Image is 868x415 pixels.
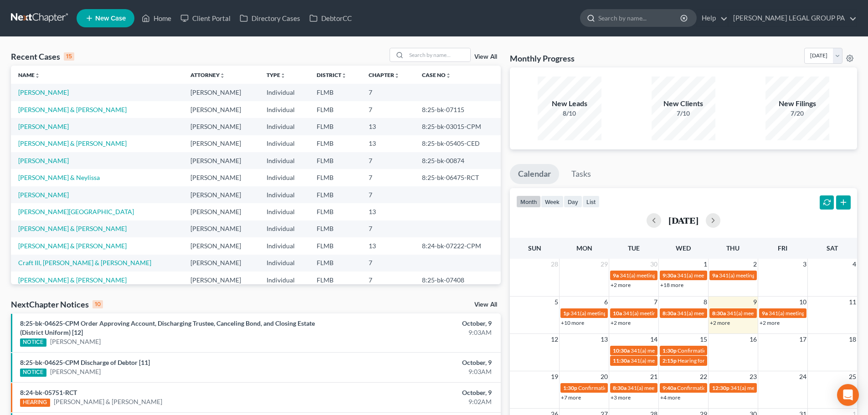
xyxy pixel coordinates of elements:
span: 9a [613,272,619,279]
span: 9a [762,310,768,317]
td: 13 [361,118,415,135]
a: View All [474,302,497,308]
td: Individual [259,203,309,220]
span: 1:30p [563,384,577,391]
a: [PERSON_NAME][GEOGRAPHIC_DATA] [18,208,134,215]
td: 8:25-bk-07408 [415,272,501,288]
a: [PERSON_NAME] & [PERSON_NAME] [18,106,127,113]
span: 1:30p [663,347,677,354]
a: Nameunfold_more [18,72,40,78]
div: NOTICE [20,369,46,377]
a: Calendar [510,164,559,184]
td: 8:25-bk-00874 [415,152,501,169]
a: Home [137,10,176,26]
td: FLMB [309,118,361,135]
td: FLMB [309,135,361,152]
td: Individual [259,101,309,118]
td: 7 [361,169,415,186]
span: Confirmation hearing for [PERSON_NAME] [578,384,682,391]
span: 2:15p [663,357,677,364]
td: FLMB [309,84,361,101]
div: 9:02AM [340,397,492,406]
td: [PERSON_NAME] [183,255,259,272]
div: October, 9 [340,358,492,367]
td: Individual [259,118,309,135]
span: 12:30p [712,384,729,391]
a: Client Portal [176,10,235,26]
span: Sun [528,244,541,252]
td: 7 [361,152,415,169]
a: +2 more [611,319,631,326]
input: Search by name... [598,10,682,26]
div: 8/10 [538,109,601,118]
a: Directory Cases [235,10,305,26]
span: 12 [550,334,559,345]
a: Districtunfold_more [317,72,347,78]
td: [PERSON_NAME] [183,135,259,152]
a: Attorneyunfold_more [190,72,225,78]
a: +3 more [611,394,631,401]
span: 9:30a [663,272,676,279]
a: Tasks [563,164,599,184]
span: 30 [649,259,658,270]
i: unfold_more [280,73,286,78]
div: 7/20 [765,109,829,118]
a: +7 more [561,394,581,401]
td: [PERSON_NAME] [183,203,259,220]
td: [PERSON_NAME] [183,118,259,135]
td: FLMB [309,169,361,186]
a: [PERSON_NAME] [18,157,69,164]
td: 7 [361,101,415,118]
a: [PERSON_NAME] [50,367,101,376]
a: Craft III, [PERSON_NAME] & [PERSON_NAME] [18,259,151,266]
div: NextChapter Notices [11,299,103,310]
span: 5 [554,297,559,307]
a: Help [697,10,728,26]
span: Hearing for [PERSON_NAME] [678,357,749,364]
i: unfold_more [446,73,451,78]
span: 341(a) meeting for [PERSON_NAME] [719,272,807,279]
td: [PERSON_NAME] [183,84,259,101]
td: FLMB [309,186,361,203]
a: [PERSON_NAME] & [PERSON_NAME] [18,225,127,232]
a: 8:25-bk-04625-CPM Order Approving Account, Discharging Trustee, Canceling Bond, and Closing Estat... [20,319,315,336]
a: [PERSON_NAME] & [PERSON_NAME] [54,397,162,406]
a: +10 more [561,319,584,326]
span: 6 [603,297,609,307]
span: 19 [550,371,559,382]
button: day [564,195,582,208]
td: FLMB [309,255,361,272]
span: 11 [848,297,857,307]
a: DebtorCC [305,10,356,26]
span: 21 [649,371,658,382]
h2: [DATE] [668,215,699,225]
a: [PERSON_NAME] & Neylissa [18,174,100,181]
a: [PERSON_NAME] [50,337,101,346]
td: FLMB [309,272,361,288]
a: +4 more [660,394,680,401]
td: Individual [259,169,309,186]
td: Individual [259,272,309,288]
span: 18 [848,334,857,345]
td: Individual [259,220,309,237]
div: NOTICE [20,338,46,347]
span: 341(a) meeting for [PERSON_NAME] [677,310,765,317]
a: [PERSON_NAME] [18,123,69,130]
span: 10:30a [613,347,630,354]
span: 341(a) meeting for [PERSON_NAME] & [PERSON_NAME] [631,357,767,364]
input: Search by name... [406,48,470,61]
span: 4 [852,259,857,270]
span: 13 [600,334,609,345]
span: 8 [703,297,708,307]
span: 15 [699,334,708,345]
span: 9 [752,297,758,307]
div: Recent Cases [11,51,74,62]
div: October, 9 [340,388,492,397]
span: Sat [827,244,838,252]
td: Individual [259,135,309,152]
span: 22 [699,371,708,382]
a: [PERSON_NAME] [18,191,69,199]
span: 10 [798,297,807,307]
a: [PERSON_NAME] LEGAL GROUP PA [729,10,857,26]
td: FLMB [309,237,361,254]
